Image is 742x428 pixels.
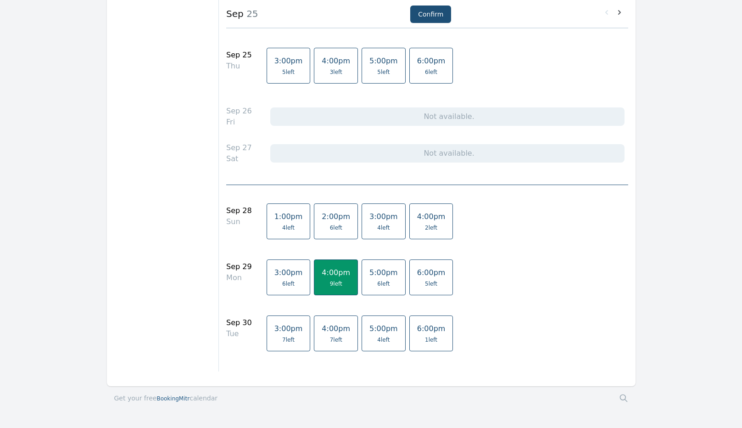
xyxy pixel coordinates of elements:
span: 5:00pm [369,324,398,333]
span: 6:00pm [417,324,446,333]
span: BookingMitr [156,395,190,402]
div: Sep 29 [226,261,252,272]
div: Sep 25 [226,50,252,61]
span: 4:00pm [417,212,446,221]
span: 25 [244,8,258,19]
div: Not available. [270,144,625,163]
span: 6:00pm [417,56,446,65]
div: Tue [226,328,252,339]
span: 3:00pm [274,56,303,65]
span: 4:00pm [322,324,350,333]
span: 3:00pm [369,212,398,221]
div: Mon [226,272,252,283]
span: 1 left [425,336,437,344]
strong: Sep [226,8,244,19]
div: Sep 28 [226,205,252,216]
span: 9 left [330,280,342,287]
span: 2 left [425,224,437,231]
span: 4 left [377,224,390,231]
span: 5 left [282,68,295,76]
a: Get your freeBookingMitrcalendar [114,394,218,403]
span: 2:00pm [322,212,350,221]
div: Sep 30 [226,317,252,328]
span: 6 left [377,280,390,287]
span: 6 left [282,280,295,287]
span: 4:00pm [322,268,350,277]
span: 7 left [282,336,295,344]
span: 3:00pm [274,324,303,333]
div: Sep 27 [226,142,252,153]
div: Sep 26 [226,106,252,117]
span: 4 left [377,336,390,344]
span: 6 left [330,224,342,231]
span: 5:00pm [369,268,398,277]
span: 6:00pm [417,268,446,277]
div: Sat [226,153,252,164]
span: 4:00pm [322,56,350,65]
span: 5:00pm [369,56,398,65]
button: Confirm [410,6,451,23]
span: 3 left [330,68,342,76]
span: 5 left [377,68,390,76]
span: 5 left [425,280,437,287]
div: Fri [226,117,252,128]
div: Thu [226,61,252,72]
span: 6 left [425,68,437,76]
span: 4 left [282,224,295,231]
div: Not available. [270,107,625,126]
span: 3:00pm [274,268,303,277]
span: 7 left [330,336,342,344]
div: Sun [226,216,252,227]
span: 1:00pm [274,212,303,221]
